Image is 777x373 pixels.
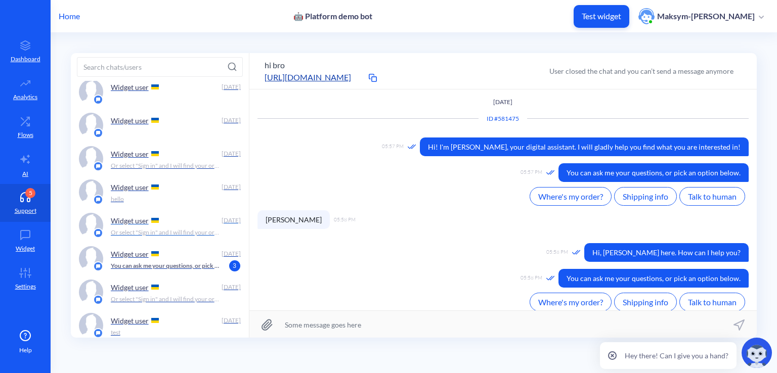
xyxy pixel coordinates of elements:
span: 05:57 PM [521,168,542,177]
p: 🤖 Platform demo bot [293,11,372,21]
div: [DATE] [221,316,241,325]
span: Hi! I'm [PERSON_NAME], your digital assistant. I will gladly help you find what you are intereste... [420,137,749,156]
p: You can ask me your questions, or pick an option below. [111,261,220,270]
p: AI [22,169,28,178]
p: test [111,328,120,337]
span: 3 [229,260,240,271]
span: Talk to human [688,297,737,307]
button: Where's my order? [530,187,612,206]
img: platform icon [93,195,103,205]
span: Hi, [PERSON_NAME] here. How can I help you? [584,243,749,262]
p: Widget user [111,116,149,125]
span: Shipping info [623,192,668,201]
p: Widget user [111,283,149,292]
div: 5 [25,188,35,198]
a: platform iconWidget user [DATE]Or select "Sign in" and I will find your order for you. [71,209,249,242]
span: Talk to human [688,192,737,201]
p: Or select "Sign in" and I will find your order for you. [111,295,220,304]
a: platform iconWidget user [DATE]hello [71,175,249,209]
img: UA [151,84,159,89]
a: [URL][DOMAIN_NAME] [265,71,366,83]
p: Settings [15,282,36,291]
a: platform iconWidget user [DATE]You can ask me your questions, or pick an option below. [71,242,249,275]
a: platform iconWidget user [DATE]test [71,309,249,342]
span: You can ask me your questions, or pick an option below. [558,269,749,288]
img: platform icon [93,128,103,138]
p: Widget user [111,216,149,225]
button: Shipping info [614,293,677,311]
input: Search chats/users [77,57,243,77]
a: platform iconWidget user [DATE]Or select "Sign in" and I will find your order for you. [71,142,249,175]
a: platform iconWidget user [DATE] [71,75,249,109]
img: UA [151,285,159,290]
p: Widget user [111,250,149,258]
p: hello [111,195,124,204]
img: platform icon [93,95,103,105]
p: Widget user [111,316,149,325]
p: Home [59,10,80,22]
span: 05:58 PM [546,248,568,257]
img: UA [151,184,159,190]
img: UA [151,151,159,156]
p: Hey there! Can I give you a hand? [625,350,728,361]
div: [DATE] [221,249,241,258]
span: Where's my order? [538,192,603,201]
p: Dashboard [11,55,40,64]
div: [DATE] [221,216,241,225]
span: You can ask me your questions, or pick an option below. [558,163,749,182]
a: platform iconWidget user [DATE] [71,109,249,142]
p: [DATE] [257,98,749,107]
p: Or select "Sign in" and I will find your order for you. [111,228,220,237]
img: user photo [638,8,655,24]
button: Test widget [574,5,629,28]
img: copilot-icon.svg [742,338,772,368]
img: UA [151,318,159,323]
p: Widget user [111,183,149,192]
div: [DATE] [221,82,241,91]
div: [DATE] [221,116,241,125]
button: Talk to human [679,293,745,311]
p: Analytics [13,92,37,102]
img: UA [151,251,159,256]
img: platform icon [93,261,103,271]
div: [DATE] [221,182,241,192]
button: user photoMaksym-[PERSON_NAME] [633,7,769,25]
button: Shipping info [614,187,677,206]
span: [PERSON_NAME] [257,210,330,229]
p: Maksym-[PERSON_NAME] [657,11,755,22]
img: platform icon [93,295,103,305]
div: [DATE] [221,283,241,292]
div: Conversation ID [479,114,527,123]
button: hi bro [265,59,285,71]
p: Widget user [111,150,149,158]
p: Or select "Sign in" and I will find your order for you. [111,161,220,170]
input: Some message goes here [249,311,757,338]
p: Widget user [111,83,149,91]
img: UA [151,218,159,223]
img: platform icon [93,328,103,338]
div: User closed the chat and you can’t send a message anymore [549,66,733,76]
span: Help [19,346,32,355]
img: platform icon [93,161,103,171]
span: Shipping info [623,297,668,307]
button: Where's my order? [530,293,612,311]
span: 05:58 PM [334,216,356,223]
p: Support [15,206,36,215]
img: UA [151,118,159,123]
a: platform iconWidget user [DATE]Or select "Sign in" and I will find your order for you. [71,275,249,309]
span: 05:57 PM [382,143,404,151]
div: [DATE] [221,149,241,158]
button: Talk to human [679,187,745,206]
img: platform icon [93,228,103,238]
p: Test widget [582,11,621,21]
p: Flows [18,130,33,139]
span: Where's my order? [538,297,603,307]
span: 05:58 PM [521,274,542,283]
p: Widget [16,244,35,253]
